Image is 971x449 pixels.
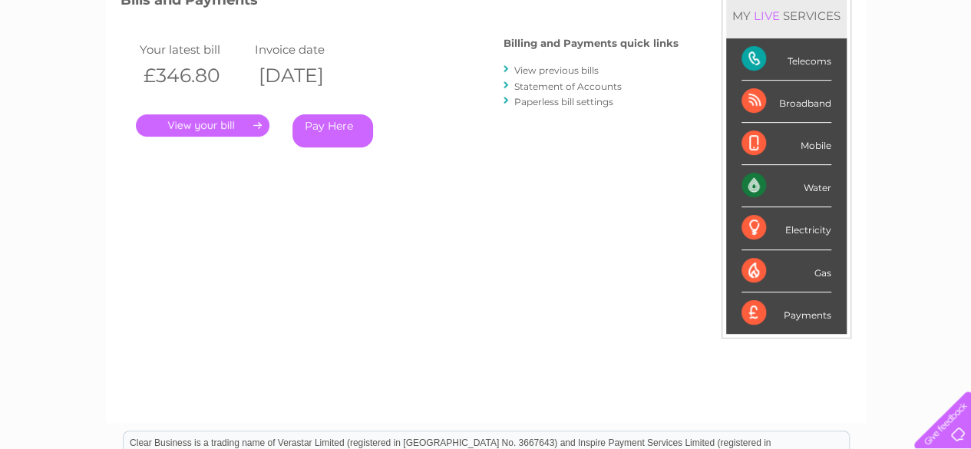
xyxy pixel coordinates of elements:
div: Telecoms [741,38,831,81]
div: Gas [741,250,831,292]
a: Log out [920,65,956,77]
a: Energy [739,65,773,77]
a: . [136,114,269,137]
a: Blog [837,65,860,77]
a: Paperless bill settings [514,96,613,107]
a: Contact [869,65,907,77]
div: Mobile [741,123,831,165]
a: Telecoms [782,65,828,77]
th: [DATE] [251,60,366,91]
td: Invoice date [251,39,366,60]
div: LIVE [751,8,783,23]
div: Water [741,165,831,207]
th: £346.80 [136,60,251,91]
a: Pay Here [292,114,373,147]
a: Statement of Accounts [514,81,622,92]
a: 0333 014 3131 [682,8,788,27]
a: View previous bills [514,64,599,76]
div: Electricity [741,207,831,249]
div: Broadband [741,81,831,123]
img: logo.png [34,40,112,87]
div: Clear Business is a trading name of Verastar Limited (registered in [GEOGRAPHIC_DATA] No. 3667643... [124,8,849,74]
a: Water [701,65,730,77]
div: Payments [741,292,831,334]
h4: Billing and Payments quick links [504,38,679,49]
td: Your latest bill [136,39,251,60]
